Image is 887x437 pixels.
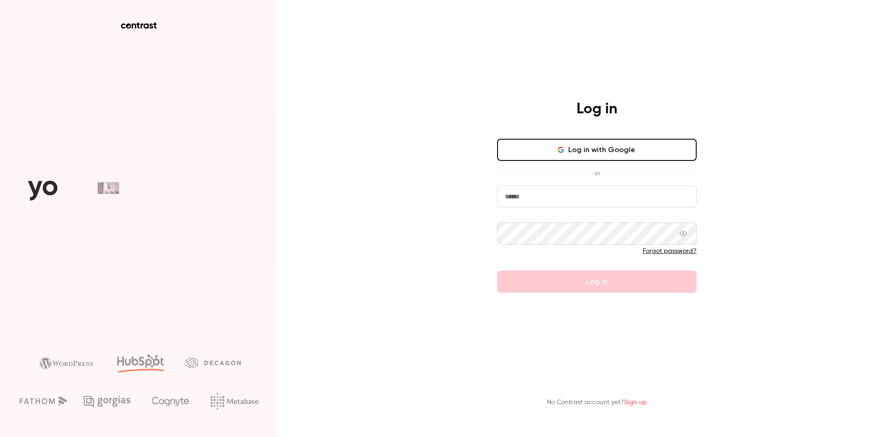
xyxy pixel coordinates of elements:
img: decagon [185,357,241,368]
button: Log in with Google [497,139,697,161]
a: Forgot password? [643,248,697,254]
h4: Log in [577,100,617,118]
a: Sign up [624,399,647,406]
p: No Contrast account yet? [547,398,647,407]
span: or [589,168,605,178]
